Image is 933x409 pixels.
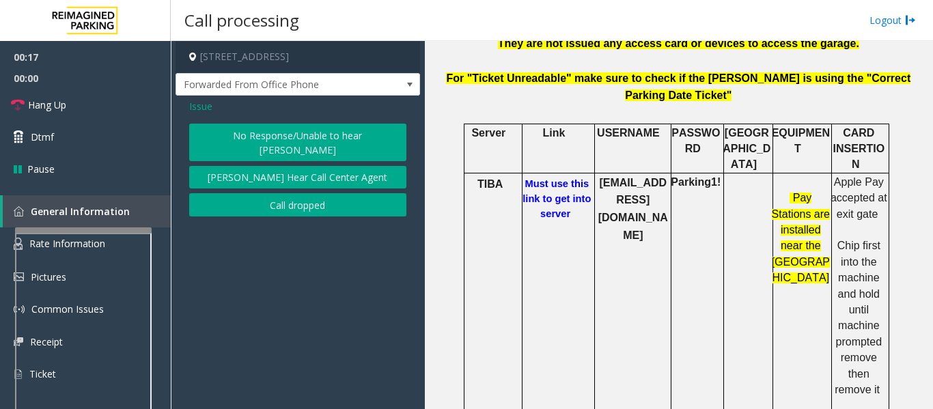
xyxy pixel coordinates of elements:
[446,72,910,102] b: For "Ticket Unreadable" make sure to check if the [PERSON_NAME] is using the "Correct Parking Dat...
[14,238,23,250] img: 'icon'
[835,240,882,395] span: Chip first into the machine and hold until machine prompted remove then remove it
[14,368,23,380] img: 'icon'
[31,205,130,218] span: General Information
[772,127,830,154] span: EQUIPMENT
[905,13,916,27] img: logout
[28,98,66,112] span: Hang Up
[671,127,720,154] span: PASSWORD
[833,127,885,171] span: CARD INSERTION
[831,176,887,220] span: Apple Pay accepted at exit gate
[869,13,916,27] a: Logout
[189,124,406,161] button: No Response/Unable to hear [PERSON_NAME]
[178,3,306,37] h3: Call processing
[3,195,171,227] a: General Information
[176,41,420,73] h4: [STREET_ADDRESS]
[498,38,859,49] b: They are not issued any access card or devices to access the garage.
[14,206,24,216] img: 'icon'
[189,193,406,216] button: Call dropped
[471,127,505,139] span: Server
[598,177,668,241] b: [EMAIL_ADDRESS][DOMAIN_NAME]
[14,272,24,281] img: 'icon'
[27,162,55,176] span: Pause
[14,304,25,315] img: 'icon'
[542,127,565,139] span: Link
[31,130,54,144] span: Dtmf
[176,74,371,96] span: Forwarded From Office Phone
[772,192,830,283] span: Pay Stations are installed near the [GEOGRAPHIC_DATA]
[477,178,503,190] span: TIBA
[189,99,212,113] span: Issue
[523,178,591,219] a: Must use this link to get into server
[723,127,770,171] span: [GEOGRAPHIC_DATA]
[14,337,23,346] img: 'icon'
[597,127,660,139] span: USERNAME
[189,166,406,189] button: [PERSON_NAME] Hear Call Center Agent
[671,176,721,188] b: Parking1!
